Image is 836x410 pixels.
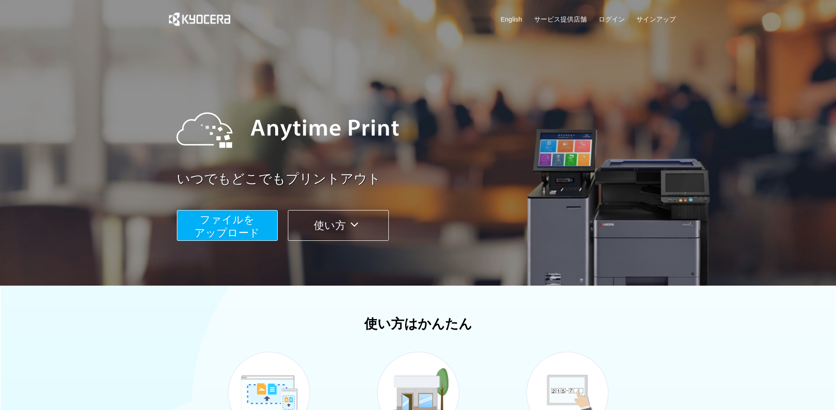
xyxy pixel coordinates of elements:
a: サービス提供店舗 [534,15,587,24]
a: ログイン [599,15,625,24]
button: ファイルを​​アップロード [177,210,278,241]
button: 使い方 [288,210,389,241]
a: いつでもどこでもプリントアウト [177,170,682,189]
span: ファイルを ​​アップロード [194,214,260,239]
a: English [501,15,522,24]
a: サインアップ [636,15,676,24]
